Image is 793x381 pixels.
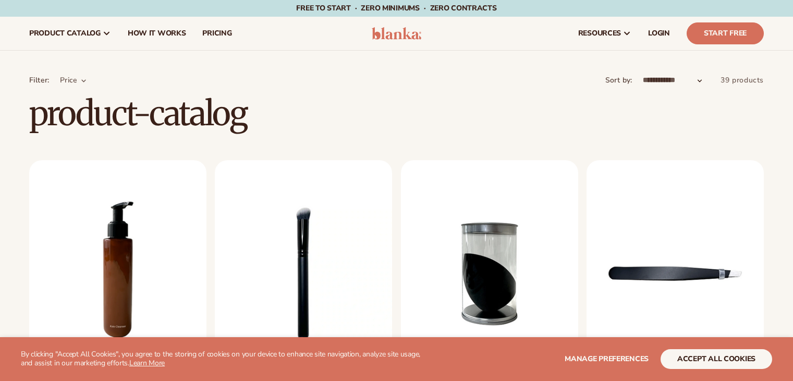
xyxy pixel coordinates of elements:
[565,354,649,364] span: Manage preferences
[721,75,764,85] span: 39 products
[605,75,632,85] label: Sort by:
[21,17,119,50] a: product catalog
[129,358,165,368] a: Learn More
[21,350,432,368] p: By clicking "Accept All Cookies", you agree to the storing of cookies on your device to enhance s...
[570,17,640,50] a: resources
[60,75,87,86] summary: Price
[640,17,678,50] a: LOGIN
[578,29,621,38] span: resources
[194,17,240,50] a: pricing
[29,75,50,86] p: Filter:
[648,29,670,38] span: LOGIN
[202,29,231,38] span: pricing
[372,27,421,40] img: logo
[296,3,496,13] span: Free to start · ZERO minimums · ZERO contracts
[687,22,764,44] a: Start Free
[60,75,78,85] span: Price
[128,29,186,38] span: How It Works
[565,349,649,369] button: Manage preferences
[661,349,772,369] button: accept all cookies
[29,29,101,38] span: product catalog
[119,17,194,50] a: How It Works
